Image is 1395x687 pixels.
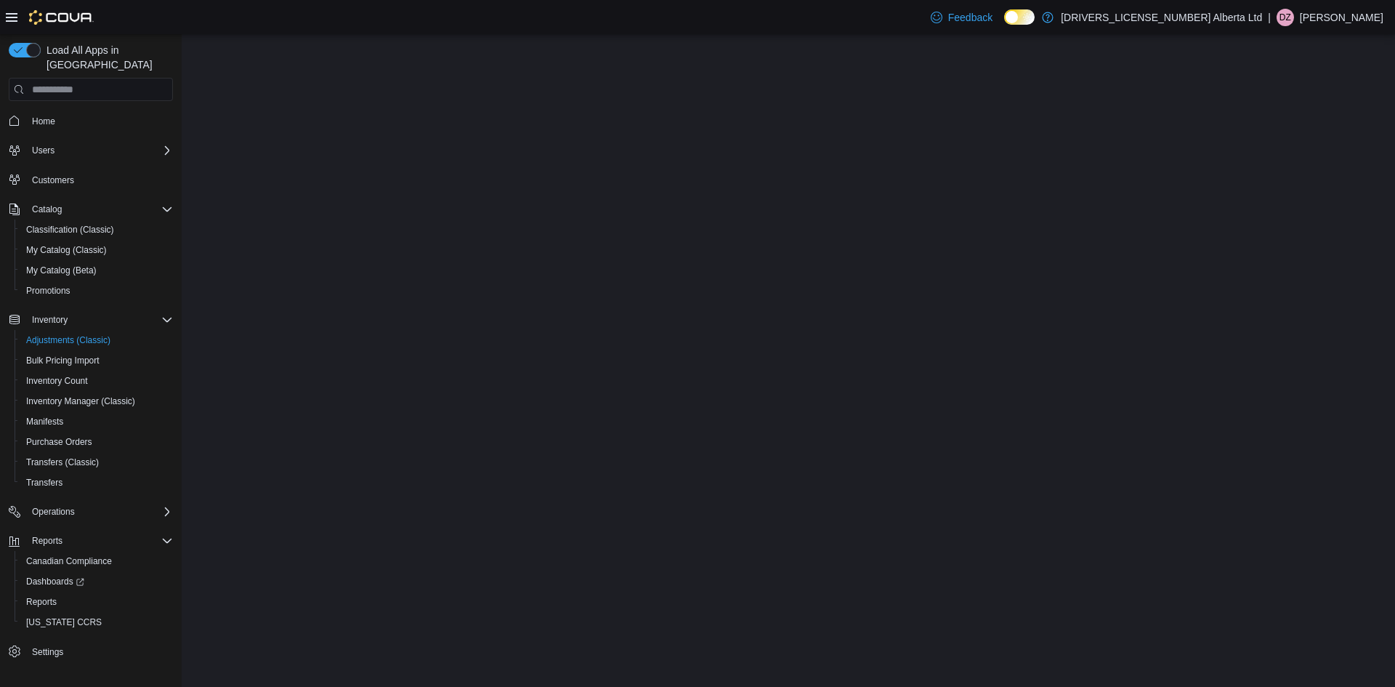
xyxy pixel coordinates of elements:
p: | [1268,9,1271,26]
button: My Catalog (Beta) [15,260,179,281]
a: Feedback [925,3,998,32]
span: Catalog [32,204,62,215]
a: Purchase Orders [20,433,98,451]
button: Settings [3,641,179,662]
span: Classification (Classic) [20,221,173,238]
span: Users [26,142,173,159]
span: My Catalog (Classic) [26,244,107,256]
a: Inventory Count [20,372,94,390]
button: Transfers (Classic) [15,452,179,473]
span: Canadian Compliance [26,555,112,567]
span: Washington CCRS [20,614,173,631]
span: Promotions [26,285,70,297]
p: [PERSON_NAME] [1300,9,1383,26]
span: Transfers (Classic) [20,454,173,471]
button: Home [3,110,179,131]
span: Adjustments (Classic) [26,334,110,346]
span: Dashboards [20,573,173,590]
span: My Catalog (Beta) [20,262,173,279]
button: Reports [26,532,68,550]
button: Users [26,142,60,159]
span: Inventory Count [26,375,88,387]
a: Home [26,113,61,130]
span: Purchase Orders [20,433,173,451]
a: Bulk Pricing Import [20,352,105,369]
span: Transfers [20,474,173,491]
button: My Catalog (Classic) [15,240,179,260]
div: Doug Zimmerman [1277,9,1294,26]
button: Bulk Pricing Import [15,350,179,371]
span: Transfers (Classic) [26,457,99,468]
span: Purchase Orders [26,436,92,448]
span: My Catalog (Beta) [26,265,97,276]
a: Canadian Compliance [20,553,118,570]
button: Promotions [15,281,179,301]
span: Inventory Manager (Classic) [26,395,135,407]
span: Feedback [948,10,992,25]
span: Users [32,145,54,156]
span: Customers [32,174,74,186]
span: Bulk Pricing Import [20,352,173,369]
button: Catalog [26,201,68,218]
span: Reports [26,532,173,550]
a: Manifests [20,413,69,430]
span: My Catalog (Classic) [20,241,173,259]
a: Dashboards [20,573,90,590]
span: Reports [26,596,57,608]
a: Transfers (Classic) [20,454,105,471]
span: Canadian Compliance [20,553,173,570]
button: Canadian Compliance [15,551,179,571]
p: [DRIVERS_LICENSE_NUMBER] Alberta Ltd [1061,9,1262,26]
span: Bulk Pricing Import [26,355,100,366]
button: Purchase Orders [15,432,179,452]
span: Dashboards [26,576,84,587]
span: Inventory [32,314,68,326]
a: Dashboards [15,571,179,592]
a: Settings [26,643,69,661]
button: Inventory [3,310,179,330]
span: Inventory Manager (Classic) [20,393,173,410]
button: Inventory Manager (Classic) [15,391,179,411]
span: [US_STATE] CCRS [26,616,102,628]
input: Dark Mode [1004,9,1035,25]
span: Manifests [20,413,173,430]
span: Reports [32,535,62,547]
a: My Catalog (Beta) [20,262,102,279]
button: Transfers [15,473,179,493]
span: Inventory [26,311,173,329]
span: DZ [1279,9,1291,26]
button: Inventory [26,311,73,329]
a: Adjustments (Classic) [20,332,116,349]
span: Transfers [26,477,62,489]
a: My Catalog (Classic) [20,241,113,259]
span: Customers [26,171,173,189]
button: Users [3,140,179,161]
a: Classification (Classic) [20,221,120,238]
span: Catalog [26,201,173,218]
a: Customers [26,172,80,189]
a: Inventory Manager (Classic) [20,393,141,410]
button: Customers [3,169,179,190]
button: Classification (Classic) [15,220,179,240]
button: Adjustments (Classic) [15,330,179,350]
span: Load All Apps in [GEOGRAPHIC_DATA] [41,43,173,72]
button: Reports [15,592,179,612]
span: Home [26,111,173,129]
a: Reports [20,593,62,611]
span: Promotions [20,282,173,300]
span: Operations [32,506,75,518]
button: Operations [26,503,81,521]
button: Manifests [15,411,179,432]
span: Classification (Classic) [26,224,114,236]
button: Catalog [3,199,179,220]
span: Home [32,116,55,127]
button: Operations [3,502,179,522]
span: Settings [32,646,63,658]
a: Transfers [20,474,68,491]
button: Inventory Count [15,371,179,391]
span: Adjustments (Classic) [20,332,173,349]
a: Promotions [20,282,76,300]
span: Settings [26,643,173,661]
span: Reports [20,593,173,611]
